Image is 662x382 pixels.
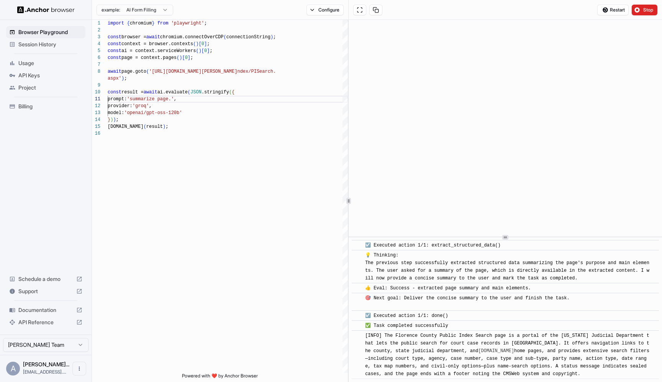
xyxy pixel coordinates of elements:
span: [ [182,55,185,60]
span: 0 [204,48,207,54]
span: ​ [356,332,359,340]
span: 'openai/gpt-oss-120b' [124,110,182,116]
span: context = browser.contexts [121,41,193,47]
span: Session History [18,41,82,48]
div: 15 [92,123,100,130]
div: Project [6,82,85,94]
span: ) [121,76,124,81]
div: Documentation [6,304,85,316]
span: ​ [356,284,359,292]
span: Schedule a demo [18,275,73,283]
span: 'groq' [133,103,149,109]
span: ) [113,117,116,122]
span: ( [223,34,226,40]
span: ( [144,124,146,129]
div: API Reference [6,316,85,328]
span: ​ [356,251,359,259]
span: from [157,21,169,26]
span: , [149,103,152,109]
span: Support [18,287,73,295]
div: 1 [92,20,100,27]
span: ) [179,55,182,60]
span: ☑️ Executed action 1/1: extract_structured_data() [365,243,500,248]
span: ] [188,55,190,60]
span: ; [207,41,210,47]
span: ) [110,117,113,122]
span: 'summarize page.' [127,96,174,102]
span: } [152,21,154,26]
span: , [174,96,177,102]
div: 9 [92,82,100,89]
div: 8 [92,68,100,75]
span: [DOMAIN_NAME] [108,124,144,129]
span: Restart [610,7,625,13]
div: A [6,362,20,375]
span: API Keys [18,72,82,79]
div: 5 [92,47,100,54]
span: result [146,124,163,129]
span: ] [204,41,207,47]
span: ndex/PISearch. [237,69,276,74]
span: prompt: [108,96,127,102]
span: ] [207,48,210,54]
span: rjchint@gmail.com [23,369,66,375]
span: Arjun Chintapalli [23,361,69,367]
span: ; [273,34,276,40]
span: example: [102,7,120,13]
button: Open menu [72,362,86,375]
div: Support [6,285,85,297]
button: Stop [632,5,657,15]
span: ​ [356,242,359,249]
span: const [108,55,121,60]
span: connectionString [226,34,270,40]
span: ; [165,124,168,129]
span: ; [124,76,127,81]
span: 💡 Thinking: The previous step successfully extracted structured data summarizing the page's purpo... [365,253,649,281]
span: ) [163,124,165,129]
span: ) [196,41,198,47]
span: await [146,34,160,40]
span: 👍 Eval: Success - extracted page summary and main elements. [365,286,531,291]
span: ​ [356,294,359,302]
span: page = context.pages [121,55,177,60]
span: await [108,69,121,74]
span: Documentation [18,306,73,314]
span: ( [229,90,232,95]
span: Project [18,84,82,91]
span: ✅ Task completed successfully [365,323,448,328]
span: [ [199,41,202,47]
span: 'playwright' [171,21,204,26]
span: ( [177,55,179,60]
span: Browser Playground [18,28,82,36]
span: import [108,21,124,26]
span: ; [204,21,207,26]
button: Open in full screen [353,5,366,15]
button: Restart [597,5,629,15]
span: { [232,90,234,95]
div: API Keys [6,69,85,82]
span: ) [270,34,273,40]
span: 🎯 Next goal: Deliver the concise summary to the user and finish the task. [365,295,569,309]
span: browser = [121,34,146,40]
div: 12 [92,103,100,109]
div: 11 [92,96,100,103]
span: page.goto [121,69,146,74]
span: ; [210,48,212,54]
span: [ [202,48,204,54]
span: ( [188,90,190,95]
span: ( [146,69,149,74]
span: ( [193,41,196,47]
div: 4 [92,41,100,47]
a: [DOMAIN_NAME] [478,348,514,354]
span: provider: [108,103,133,109]
div: Billing [6,100,85,113]
span: 0 [185,55,188,60]
span: const [108,41,121,47]
div: 3 [92,34,100,41]
span: '[URL][DOMAIN_NAME][PERSON_NAME] [149,69,237,74]
span: ; [116,117,119,122]
span: JSON [190,90,202,95]
span: Powered with ❤️ by Anchor Browser [182,373,258,382]
span: 0 [202,41,204,47]
div: 13 [92,109,100,116]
